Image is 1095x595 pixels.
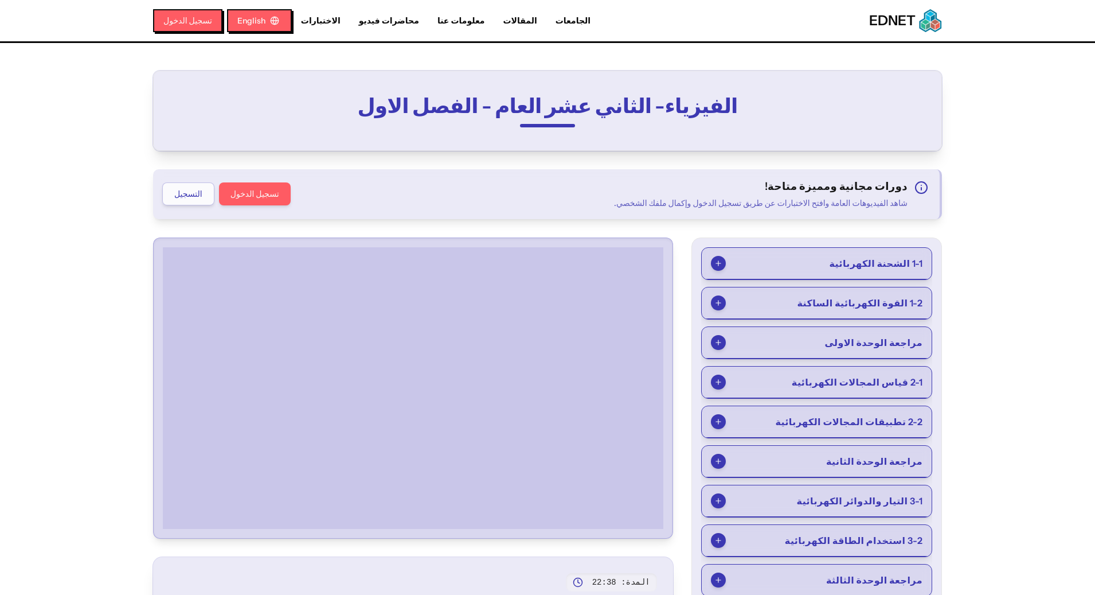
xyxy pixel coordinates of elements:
button: 2-2 تطبيقات المجالات الكهربائية [702,406,932,438]
span: مراجعة الوحدة الاولى [825,336,923,349]
a: الاختبارات [292,15,350,27]
a: محاضرات فيديو [350,15,428,27]
button: 3-1 التيار والدوائر الكهربائية [702,485,932,517]
span: EDNET [869,11,916,30]
a: EDNETEDNET [869,9,942,32]
button: مراجعة الوحدة الثانية [702,446,932,477]
button: 1-2 القوة الكهربائية الساكنة [702,287,932,319]
span: 1-1 الشحنة الكهربائية [829,256,922,270]
button: تسجيل الدخول [219,182,291,205]
button: English [227,9,292,32]
img: EDNET [919,9,942,32]
a: المقالات [494,15,546,27]
span: 2-2 تطبيقات المجالات الكهربائية [775,415,922,429]
span: 2-1 قياس المجالات الكهربائية [792,375,922,389]
span: 3-2 استخدام الطاقة الكهربائية [785,534,922,547]
span: المدة: 22:38 [592,577,650,588]
span: 1-2 القوة الكهربائية الساكنة [797,296,922,310]
a: معلومات عنا [428,15,494,27]
button: مراجعة الوحدة الاولى [702,327,932,359]
button: 3-2 استخدام الطاقة الكهربائية [702,525,932,557]
h2: الفيزياء- الثاني عشر العام - الفصل الاول [218,94,877,117]
button: التسجيل [162,182,214,205]
p: شاهد الفيديوهات العامة وافتح الاختبارات عن طريق تسجيل الدخول وإكمال ملفك الشخصي. [614,197,908,210]
span: 3-1 التيار والدوائر الكهربائية [797,494,922,508]
a: الجامعات [546,15,600,27]
span: مراجعة الوحدة الثالثة [826,573,922,587]
button: 1-1 الشحنة الكهربائية [702,248,932,279]
h3: دورات مجانية ومميزة متاحة! [614,178,908,195]
button: 2-1 قياس المجالات الكهربائية [702,367,932,398]
span: مراجعة الوحدة الثانية [826,454,922,468]
button: تسجيل الدخول [153,9,222,32]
